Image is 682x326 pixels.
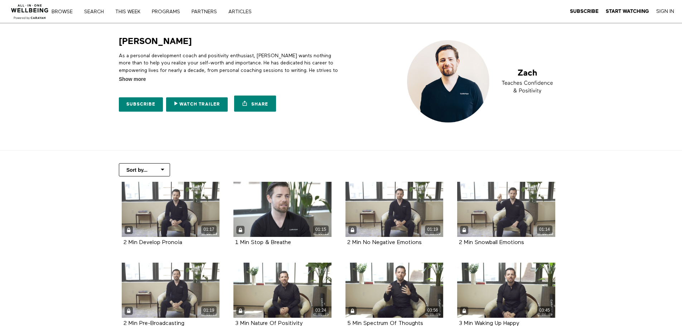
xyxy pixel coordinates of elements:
a: 3 Min Waking Up Happy [459,321,519,326]
strong: 2 Min No Negative Emotions [347,240,422,245]
a: 2 Min Develop Pronoia [124,240,182,245]
a: 3 Min Waking Up Happy 03:45 [457,263,555,318]
a: Sign In [656,8,674,15]
strong: 2 Min Develop Pronoia [124,240,182,245]
div: 01:14 [537,225,552,234]
a: 2 Min No Negative Emotions 01:19 [345,182,444,237]
a: ARTICLES [226,9,259,14]
div: 01:17 [201,225,217,234]
a: 2 Min Snowball Emotions [459,240,524,245]
a: PARTNERS [189,9,224,14]
p: As a personal development coach and positivity enthusiast, [PERSON_NAME] wants nothing more than ... [119,52,338,88]
strong: 2 Min Snowball Emotions [459,240,524,245]
a: Browse [49,9,80,14]
div: 01:15 [313,225,329,234]
a: 2 Min No Negative Emotions [347,240,422,245]
a: 1 Min Stop & Breathe 01:15 [233,182,332,237]
div: 03:45 [537,306,552,315]
strong: 1 Min Stop & Breathe [235,240,291,245]
div: 03:56 [425,306,440,315]
a: Watch Trailer [166,97,228,112]
a: 5 Min Spectrum Of Thoughts [347,321,423,326]
div: 01:19 [425,225,440,234]
div: 03:24 [313,306,329,315]
strong: Start Watching [606,9,649,14]
a: 3 Min Nature Of Positivity 03:24 [233,263,332,318]
strong: Subscribe [570,9,599,14]
a: 3 Min Nature Of Positivity [235,321,303,326]
h1: [PERSON_NAME] [119,36,192,47]
a: 2 Min Pre-Broadcasting 01:19 [122,263,220,318]
span: Show more [119,76,146,83]
a: Share [234,96,276,112]
a: 1 Min Stop & Breathe [235,240,291,245]
a: 2 Min Snowball Emotions 01:14 [457,182,555,237]
a: Search [82,9,111,14]
a: Subscribe [119,97,163,112]
nav: Primary [57,8,266,15]
a: Subscribe [570,8,599,15]
a: THIS WEEK [113,9,148,14]
a: 2 Min Pre-Broadcasting [124,321,184,326]
a: 5 Min Spectrum Of Thoughts 03:56 [345,263,444,318]
a: PROGRAMS [149,9,188,14]
a: 2 Min Develop Pronoia 01:17 [122,182,220,237]
div: 01:19 [201,306,217,315]
a: Start Watching [606,8,649,15]
img: Zach [401,36,563,127]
